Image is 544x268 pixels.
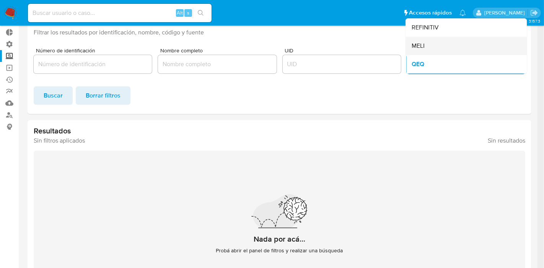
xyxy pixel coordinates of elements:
[530,9,538,17] a: Salir
[484,9,528,16] p: igor.oliveirabrito@mercadolibre.com
[187,9,189,16] span: s
[177,9,183,16] span: Alt
[28,8,212,18] input: Buscar usuario o caso...
[193,8,208,18] button: search-icon
[459,10,466,16] a: Notificaciones
[529,18,540,24] span: 3.157.3
[409,9,452,17] span: Accesos rápidos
